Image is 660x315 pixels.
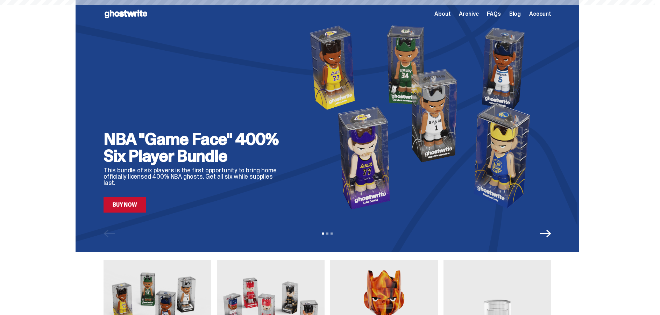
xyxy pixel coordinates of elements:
[434,11,450,17] a: About
[529,11,551,17] a: Account
[331,232,333,235] button: View slide 3
[104,167,285,186] p: This bundle of six players is the first opportunity to bring home officially licensed 400% NBA gh...
[487,11,501,17] a: FAQs
[322,232,324,235] button: View slide 1
[509,11,521,17] a: Blog
[104,131,285,164] h2: NBA "Game Face" 400% Six Player Bundle
[104,197,146,213] a: Buy Now
[540,228,551,239] button: Next
[459,11,478,17] a: Archive
[297,22,551,213] img: NBA "Game Face" 400% Six Player Bundle
[326,232,328,235] button: View slide 2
